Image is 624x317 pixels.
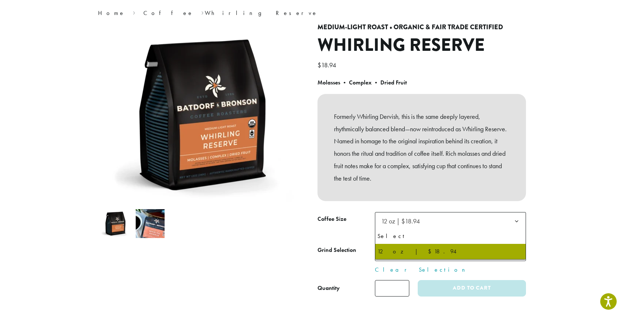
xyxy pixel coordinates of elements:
[143,9,193,17] a: Coffee
[418,280,526,297] button: Add to cart
[381,217,420,225] span: 12 oz | $18.94
[375,212,526,230] span: 12 oz | $18.94
[201,6,204,18] span: ›
[317,35,526,56] h1: Whirling Reserve
[334,110,510,185] p: Formerly Whirling Dervish, this is the same deeply layered, rhythmically balanced blend—now reint...
[317,284,340,293] div: Quantity
[317,23,526,31] h4: Medium-Light Roast • Organic & Fair Trade Certified
[98,9,125,17] a: Home
[377,246,523,257] div: 12 oz | $18.94
[136,209,165,238] img: Whirling Reserve - Image 2
[133,6,135,18] span: ›
[375,280,409,297] input: Product quantity
[317,61,321,69] span: $
[378,214,427,228] span: 12 oz | $18.94
[317,79,407,86] b: Molasses • Complex • Dried Fruit
[317,245,375,256] label: Grind Selection
[375,229,526,244] li: Select
[317,214,375,224] label: Coffee Size
[317,61,338,69] bdi: 18.94
[98,9,526,18] nav: Breadcrumb
[375,265,526,274] a: Clear Selection
[101,209,130,238] img: Whirling Reserve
